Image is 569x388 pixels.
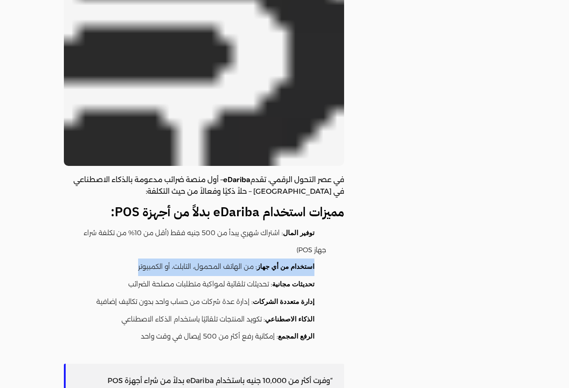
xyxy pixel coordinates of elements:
[73,294,326,311] li: : إدارة عدة شركات من حساب واحد بدون تكاليف إضافية
[253,297,314,306] strong: إدارة متعددة الشركات
[283,228,314,237] strong: توفير المال
[64,174,344,197] p: في عصر التحول الرقمي، تقدم – أول منصة ضرائب مدعومة بالذكاء الاصطناعي في [GEOGRAPHIC_DATA] – حلاً ...
[257,262,314,271] strong: استخدام من أي جهاز
[73,225,326,259] li: : اشتراك شهري يبدأ من 500 جنيه فقط (أقل من 10% من تكلفة شراء جهاز POS)
[265,315,314,324] strong: الذكاء الاصطناعي
[272,280,314,289] strong: تحديثات مجانية
[73,276,326,294] li: : تحديثات تلقائية لمواكبة متطلبات مصلحة الضرائب
[278,332,314,341] strong: الرفع المجمع
[73,311,326,329] li: : تكويد المنتجات تلقائيًا باستخدام الذكاء الاصطناعي
[73,328,326,346] li: : إمكانية رفع أكثر من 500 إيصال في وقت واحد
[223,175,250,184] strong: eDariba
[73,259,326,276] li: : من الهاتف المحمول، التابلت، أو الكمبيوتر
[64,204,344,220] h3: مميزات استخدام eDariba بدلاً من أجهزة POS:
